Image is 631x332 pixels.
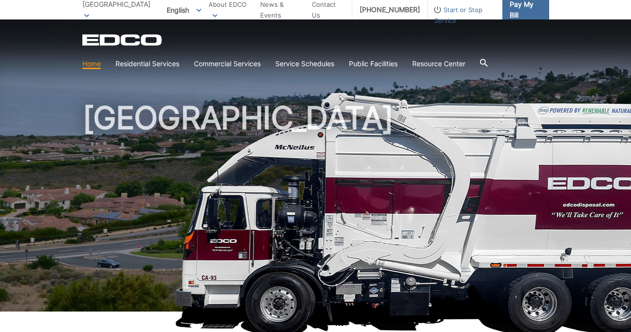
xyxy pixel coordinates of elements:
[412,58,465,69] a: Resource Center
[349,58,398,69] a: Public Facilities
[82,34,163,46] a: EDCD logo. Return to the homepage.
[115,58,179,69] a: Residential Services
[194,58,261,69] a: Commercial Services
[275,58,334,69] a: Service Schedules
[159,2,209,18] span: English
[82,102,549,316] h1: [GEOGRAPHIC_DATA]
[82,58,101,69] a: Home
